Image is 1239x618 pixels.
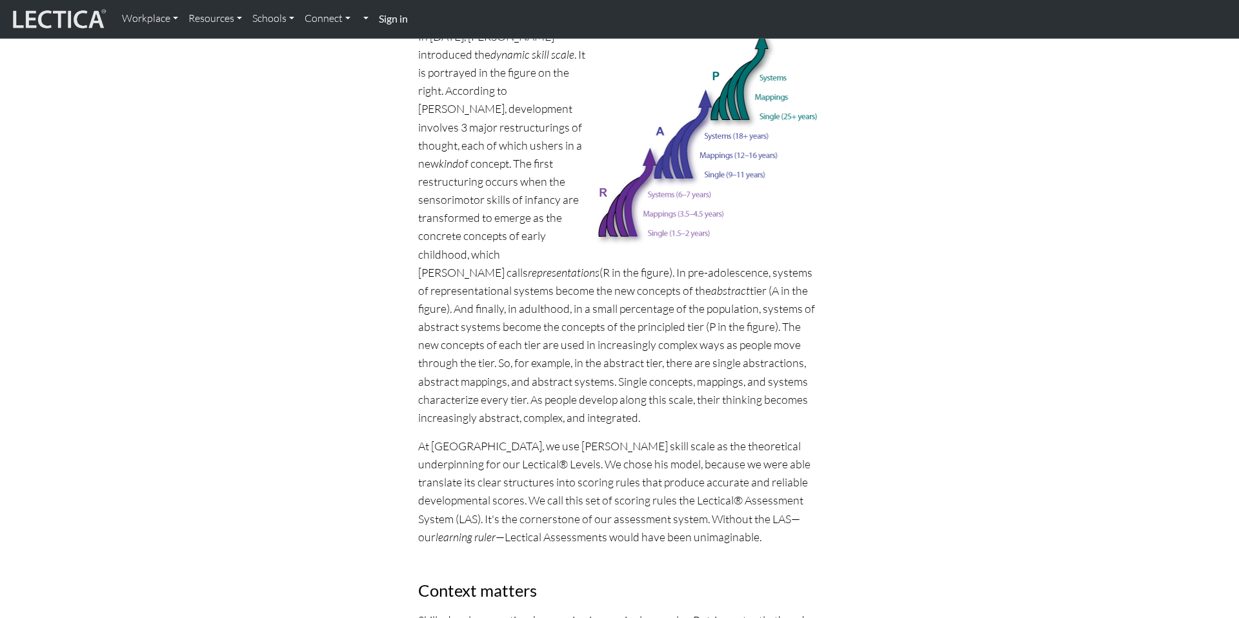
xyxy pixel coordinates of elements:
[490,47,574,61] i: dynamic skill scale
[711,283,750,297] i: abstract
[10,7,106,32] img: lecticalive
[418,437,821,546] p: At [GEOGRAPHIC_DATA], we use [PERSON_NAME] skill scale as the theoretical underpinning for our Le...
[183,5,247,32] a: Resources
[379,12,408,25] strong: Sign in
[418,27,821,426] p: In [DATE], [PERSON_NAME] introduced the . It is portrayed in the figure on the right. According t...
[374,5,413,33] a: Sign in
[299,5,356,32] a: Connect
[117,5,183,32] a: Workplace
[528,265,599,279] i: representations
[436,530,496,544] i: learning ruler
[439,156,458,170] i: kind
[418,581,821,601] h3: Context matters
[247,5,299,32] a: Schools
